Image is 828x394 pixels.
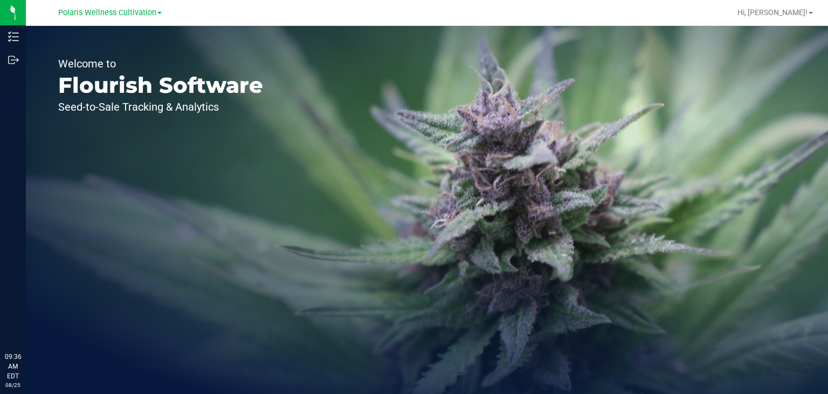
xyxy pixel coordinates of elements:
[737,8,808,17] span: Hi, [PERSON_NAME]!
[5,381,21,389] p: 08/25
[58,74,263,96] p: Flourish Software
[8,31,19,42] inline-svg: Inventory
[8,55,19,65] inline-svg: Outbound
[58,101,263,112] p: Seed-to-Sale Tracking & Analytics
[58,8,156,17] span: Polaris Wellness Cultivation
[58,58,263,69] p: Welcome to
[5,352,21,381] p: 09:36 AM EDT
